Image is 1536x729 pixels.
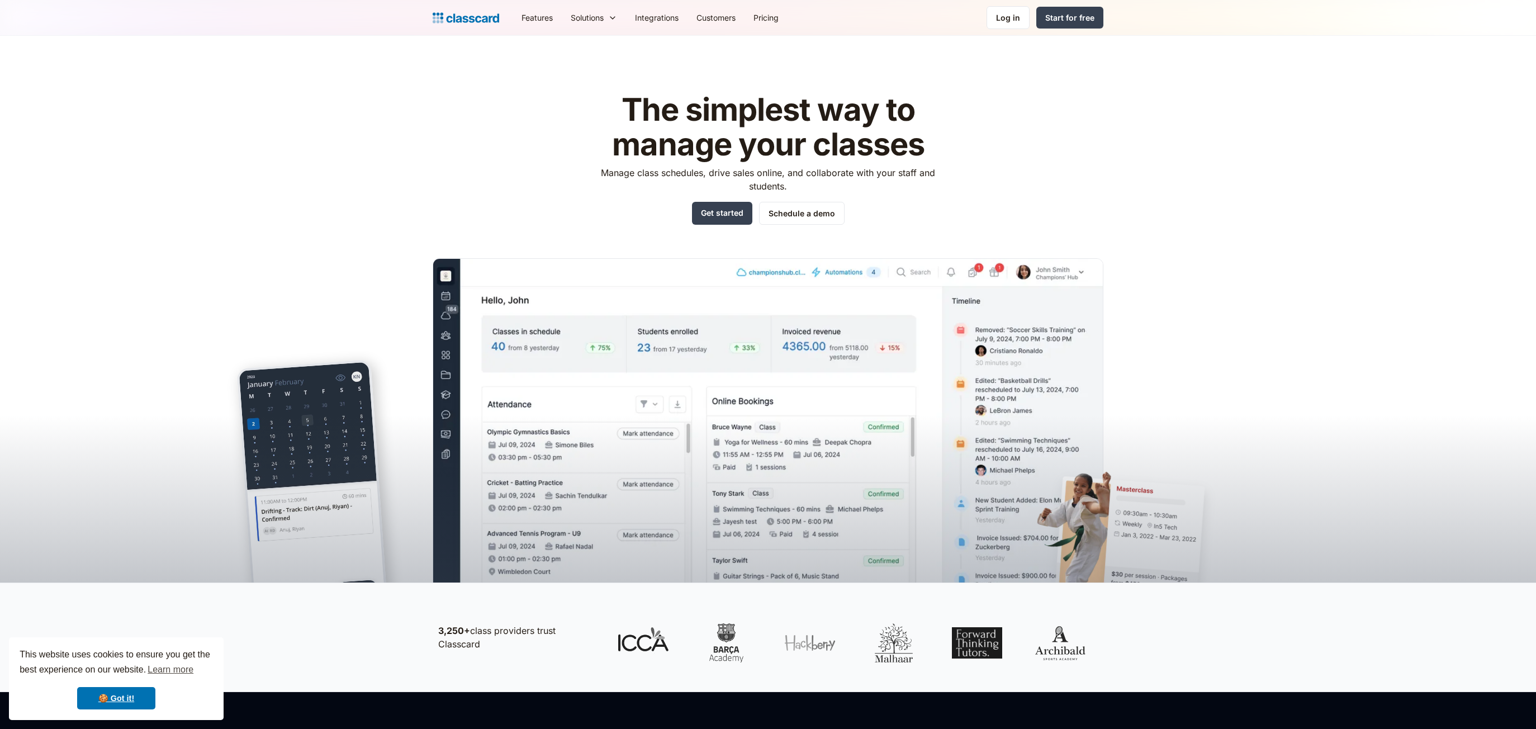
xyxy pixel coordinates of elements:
div: Solutions [571,12,604,23]
a: Features [513,5,562,30]
a: Schedule a demo [759,202,845,225]
span: This website uses cookies to ensure you get the best experience on our website. [20,648,213,678]
a: Get started [692,202,752,225]
div: Start for free [1045,12,1094,23]
a: dismiss cookie message [77,687,155,709]
a: home [433,10,499,26]
p: class providers trust Classcard [438,624,595,651]
div: cookieconsent [9,637,224,720]
a: Customers [688,5,745,30]
a: learn more about cookies [146,661,195,678]
a: Start for free [1036,7,1103,29]
h1: The simplest way to manage your classes [591,93,946,162]
p: Manage class schedules, drive sales online, and collaborate with your staff and students. [591,166,946,193]
a: Integrations [626,5,688,30]
div: Log in [996,12,1020,23]
strong: 3,250+ [438,625,470,636]
a: Log in [987,6,1030,29]
a: Pricing [745,5,788,30]
div: Solutions [562,5,626,30]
